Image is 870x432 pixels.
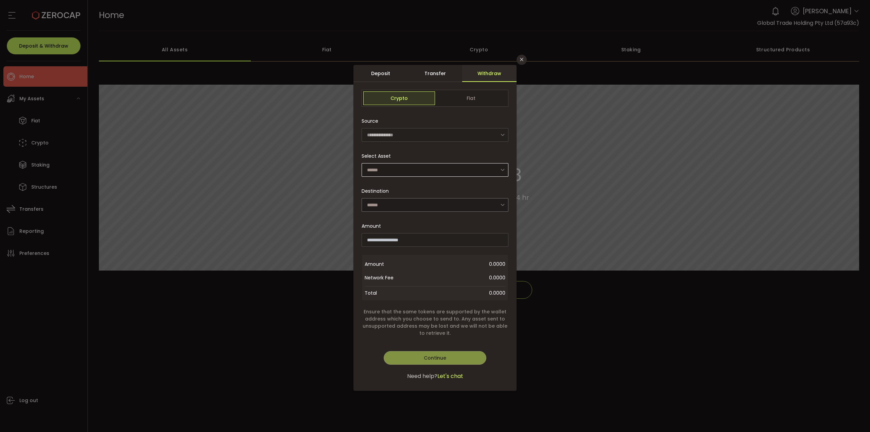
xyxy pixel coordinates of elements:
div: Transfer [408,65,462,82]
span: Let's chat [437,372,463,380]
button: Continue [384,351,486,365]
iframe: Chat Widget [791,359,870,432]
div: Withdraw [462,65,517,82]
span: Source [362,114,378,128]
span: Fiat [435,91,507,105]
span: 0.0000 [419,257,505,271]
button: Close [517,55,527,65]
span: Network Fee [365,271,419,284]
span: Need help? [407,372,437,380]
span: Continue [424,355,446,361]
div: Deposit [353,65,408,82]
div: dialog [353,65,517,391]
div: 聊天小组件 [791,359,870,432]
span: Crypto [363,91,435,105]
span: 0.0000 [489,288,505,298]
span: 0.0000 [419,271,505,284]
span: Total [365,288,377,298]
label: Select Asset [362,153,395,159]
span: Ensure that the same tokens are supported by the wallet address which you choose to send to. Any ... [362,308,508,337]
span: Amount [362,223,381,230]
span: Destination [362,188,389,194]
span: Amount [365,257,419,271]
